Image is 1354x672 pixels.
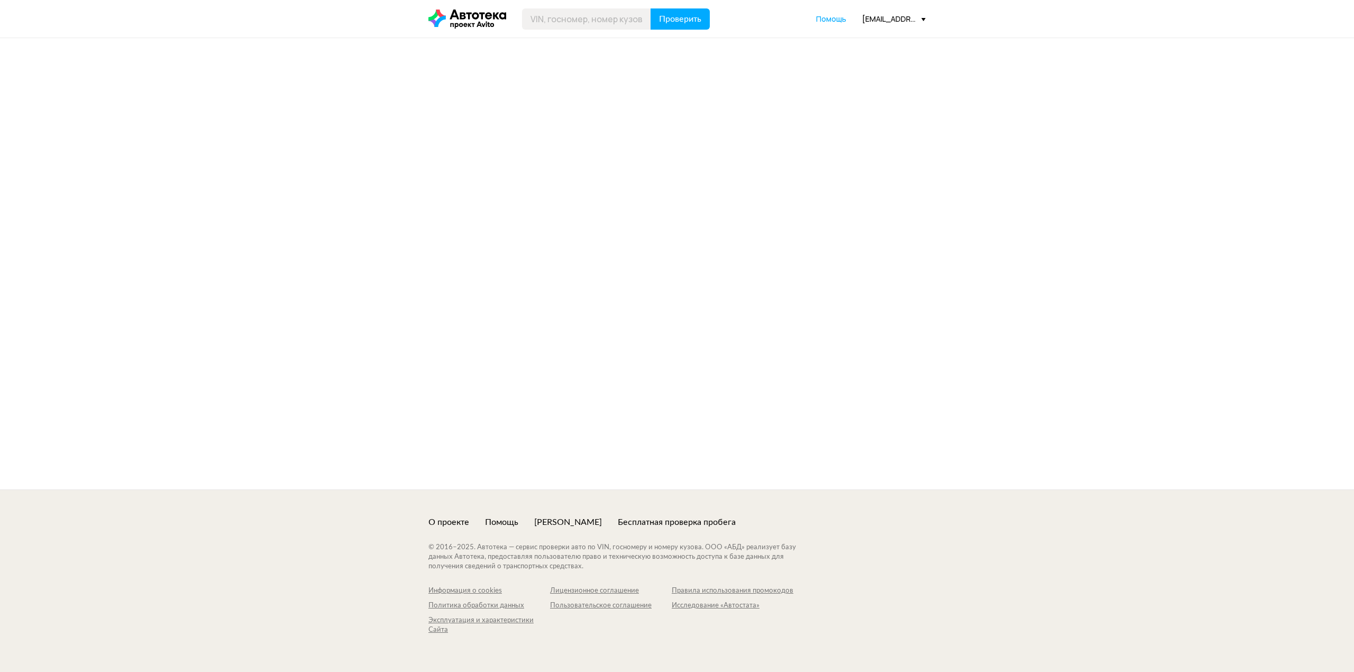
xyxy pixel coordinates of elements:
span: Проверить [659,15,701,23]
a: Политика обработки данных [428,601,550,611]
a: Бесплатная проверка пробега [618,516,736,528]
a: Помощь [816,14,846,24]
a: [PERSON_NAME] [534,516,602,528]
a: Исследование «Автостата» [672,601,793,611]
a: Лицензионное соглашение [550,586,672,596]
div: [EMAIL_ADDRESS][DOMAIN_NAME] [862,14,926,24]
button: Проверить [651,8,710,30]
a: Правила использования промокодов [672,586,793,596]
a: Эксплуатация и характеристики Сайта [428,616,550,635]
a: О проекте [428,516,469,528]
a: Информация о cookies [428,586,550,596]
input: VIN, госномер, номер кузова [522,8,651,30]
a: Пользовательское соглашение [550,601,672,611]
a: Помощь [485,516,518,528]
div: © 2016– 2025 . Автотека — сервис проверки авто по VIN, госномеру и номеру кузова. ООО «АБД» реали... [428,543,817,571]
